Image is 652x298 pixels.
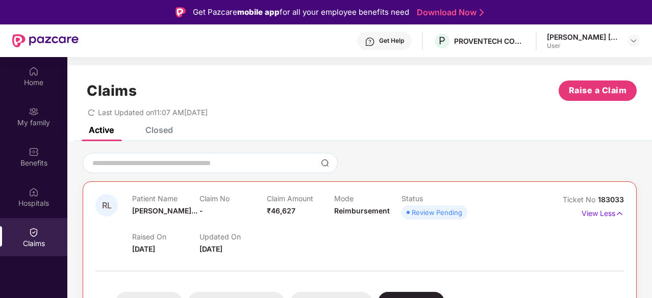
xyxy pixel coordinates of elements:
span: Raise a Claim [569,84,627,97]
img: svg+xml;base64,PHN2ZyB3aWR0aD0iMjAiIGhlaWdodD0iMjAiIHZpZXdCb3g9IjAgMCAyMCAyMCIgZmlsbD0ibm9uZSIgeG... [29,106,39,117]
p: Patient Name [132,194,199,203]
span: P [439,35,445,47]
div: User [547,42,618,50]
div: Review Pending [412,207,462,218]
h1: Claims [87,82,137,99]
img: svg+xml;base64,PHN2ZyBpZD0iSGVscC0zMngzMiIgeG1sbnM9Imh0dHA6Ly93d3cudzMub3JnLzIwMDAvc3ZnIiB3aWR0aD... [365,37,375,47]
p: Raised On [132,232,199,241]
button: Raise a Claim [559,80,637,101]
strong: mobile app [237,7,280,17]
div: PROVENTECH CONSULTING PRIVATE LIMITED [454,36,525,46]
img: Logo [175,7,186,17]
div: Get Help [379,37,404,45]
span: ₹46,627 [267,206,295,215]
div: Get Pazcare for all your employee benefits need [193,6,409,18]
span: [PERSON_NAME]... [132,206,197,215]
img: svg+xml;base64,PHN2ZyBpZD0iRHJvcGRvd24tMzJ4MzIiIHhtbG5zPSJodHRwOi8vd3d3LnczLm9yZy8yMDAwL3N2ZyIgd2... [630,37,638,45]
img: New Pazcare Logo [12,34,79,47]
p: Mode [334,194,402,203]
img: svg+xml;base64,PHN2ZyBpZD0iSG9tZSIgeG1sbnM9Imh0dHA6Ly93d3cudzMub3JnLzIwMDAvc3ZnIiB3aWR0aD0iMjAiIG... [29,66,39,76]
p: Updated On [199,232,267,241]
img: svg+xml;base64,PHN2ZyB4bWxucz0iaHR0cDovL3d3dy53My5vcmcvMjAwMC9zdmciIHdpZHRoPSIxNyIgaGVpZ2h0PSIxNy... [615,208,624,219]
span: Ticket No [563,195,598,204]
img: svg+xml;base64,PHN2ZyBpZD0iSG9zcGl0YWxzIiB4bWxucz0iaHR0cDovL3d3dy53My5vcmcvMjAwMC9zdmciIHdpZHRoPS... [29,187,39,197]
span: - [199,206,203,215]
p: Claim No [199,194,267,203]
div: Active [89,125,114,135]
p: Claim Amount [267,194,334,203]
img: svg+xml;base64,PHN2ZyBpZD0iU2VhcmNoLTMyeDMyIiB4bWxucz0iaHR0cDovL3d3dy53My5vcmcvMjAwMC9zdmciIHdpZH... [321,159,329,167]
p: Status [402,194,469,203]
div: Closed [145,125,173,135]
a: Download Now [417,7,481,18]
div: [PERSON_NAME] [PERSON_NAME] [547,32,618,42]
span: [DATE] [132,245,155,253]
span: 183033 [598,195,624,204]
span: [DATE] [199,245,222,253]
img: svg+xml;base64,PHN2ZyBpZD0iQmVuZWZpdHMiIHhtbG5zPSJodHRwOi8vd3d3LnczLm9yZy8yMDAwL3N2ZyIgd2lkdGg9Ij... [29,147,39,157]
p: View Less [582,205,624,219]
img: Stroke [480,7,484,18]
span: redo [88,108,95,117]
span: Reimbursement [334,206,390,215]
span: Last Updated on 11:07 AM[DATE] [98,108,208,117]
span: RL [102,201,112,210]
img: svg+xml;base64,PHN2ZyBpZD0iQ2xhaW0iIHhtbG5zPSJodHRwOi8vd3d3LnczLm9yZy8yMDAwL3N2ZyIgd2lkdGg9IjIwIi... [29,227,39,237]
